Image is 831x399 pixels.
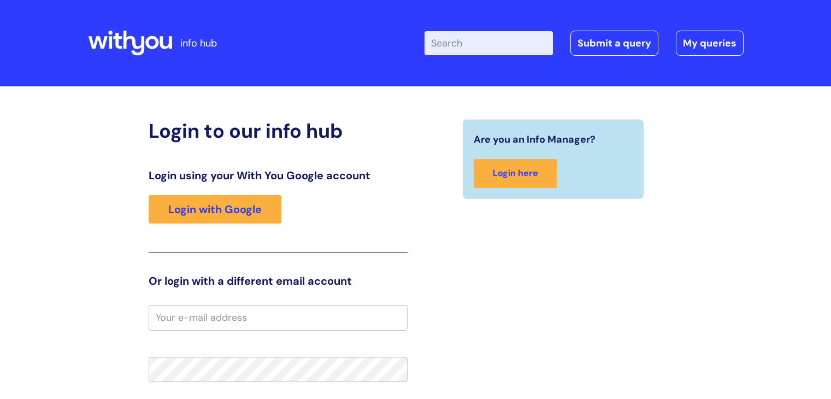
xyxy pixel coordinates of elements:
[149,169,408,182] h3: Login using your With You Google account
[149,119,408,143] h2: Login to our info hub
[425,31,553,55] input: Search
[149,195,281,224] a: Login with Google
[570,31,658,56] a: Submit a query
[474,131,596,148] span: Are you an Info Manager?
[474,159,557,188] a: Login here
[149,305,408,330] input: Your e-mail address
[149,274,408,287] h3: Or login with a different email account
[676,31,744,56] a: My queries
[180,34,217,52] p: info hub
